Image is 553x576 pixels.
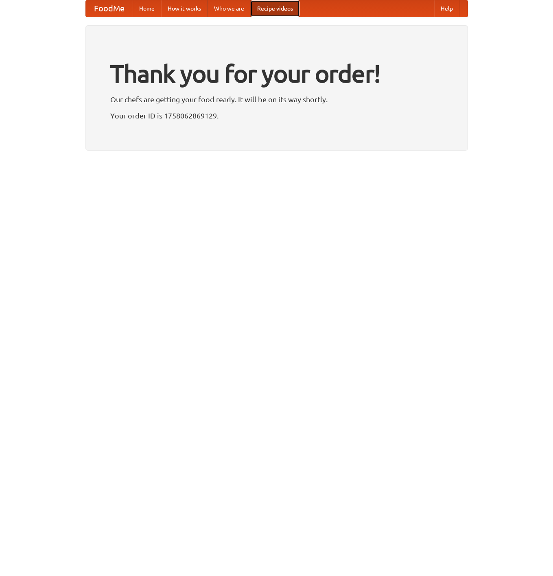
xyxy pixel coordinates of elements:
[434,0,459,17] a: Help
[110,93,443,105] p: Our chefs are getting your food ready. It will be on its way shortly.
[251,0,299,17] a: Recipe videos
[161,0,208,17] a: How it works
[110,110,443,122] p: Your order ID is 1758062869129.
[208,0,251,17] a: Who we are
[86,0,133,17] a: FoodMe
[133,0,161,17] a: Home
[110,54,443,93] h1: Thank you for your order!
